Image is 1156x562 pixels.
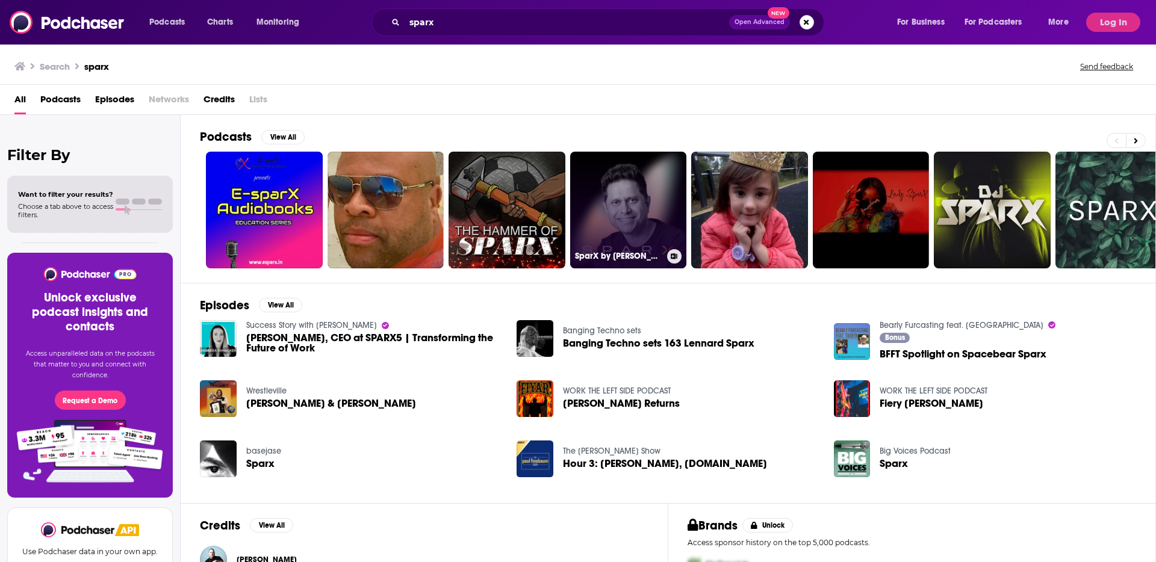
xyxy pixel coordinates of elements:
a: Hour 3: Adam Sparx, KnoxNews.com [563,459,767,469]
button: open menu [957,13,1040,32]
a: All [14,90,26,114]
img: Banging Techno sets 163 Lennard Sparx [517,320,553,357]
button: Send feedback [1077,61,1137,72]
button: Log In [1086,13,1140,32]
img: Fiery Aidan Sparx [834,380,871,417]
a: Episodes [95,90,134,114]
img: Hour 3: Adam Sparx, KnoxNews.com [517,440,553,477]
img: Aidan Sparx Returns [517,380,553,417]
a: Sparx [246,459,275,469]
a: The Paul Finebaum Show [563,446,660,456]
a: Credits [204,90,235,114]
p: Access unparalleled data on the podcasts that matter to you and connect with confidence. [22,348,158,381]
a: CreditsView All [200,518,293,533]
a: basejase [246,446,281,456]
span: New [768,7,789,19]
a: Fiery Aidan Sparx [880,398,983,409]
p: Access sponsor history on the top 5,000 podcasts. [688,538,1136,547]
h3: SparX by [PERSON_NAME] [575,251,662,261]
h3: sparx [84,61,109,72]
img: Podchaser - Follow, Share and Rate Podcasts [10,11,125,34]
span: Bonus [885,334,905,341]
img: Sparx [200,440,237,477]
img: Sparx [834,440,871,477]
h2: Brands [688,518,738,533]
span: Fiery [PERSON_NAME] [880,398,983,409]
img: BFFT Spotlight on Spacebear Sparx [834,323,871,360]
span: Networks [149,90,189,114]
h3: Unlock exclusive podcast insights and contacts [22,291,158,334]
span: [PERSON_NAME] & [PERSON_NAME] [246,398,416,409]
button: View All [261,130,305,144]
img: Sami Sparx & Fulton King [200,380,237,417]
span: Open Advanced [735,19,785,25]
a: Big Voices Podcast [880,446,951,456]
h2: Podcasts [200,129,252,144]
button: Unlock [742,518,794,533]
span: [PERSON_NAME] Returns [563,398,680,409]
button: View All [250,518,293,533]
a: Andreea Vanacker, CEO at SPARX5 | Transforming the Future of Work [246,333,503,353]
span: More [1048,14,1069,31]
a: Charts [199,13,240,32]
a: Bearly Furcasting feat. Taebyn [880,320,1043,330]
span: Hour 3: [PERSON_NAME], [DOMAIN_NAME] [563,459,767,469]
a: BFFT Spotlight on Spacebear Sparx [880,349,1046,359]
a: Sami Sparx & Fulton King [246,398,416,409]
img: Podchaser API banner [115,524,139,536]
button: open menu [248,13,315,32]
a: WORK THE LEFT SIDE PODCAST [880,386,987,396]
button: open menu [1040,13,1084,32]
button: Open AdvancedNew [729,15,790,29]
a: PodcastsView All [200,129,305,144]
span: Charts [207,14,233,31]
a: Sparx [880,459,908,469]
h3: Search [40,61,70,72]
p: Use Podchaser data in your own app. [22,547,158,556]
img: Podchaser - Follow, Share and Rate Podcasts [41,522,116,537]
h2: Episodes [200,298,249,313]
img: Pro Features [13,419,167,483]
span: [PERSON_NAME], CEO at SPARX5 | Transforming the Future of Work [246,333,503,353]
img: Andreea Vanacker, CEO at SPARX5 | Transforming the Future of Work [200,320,237,357]
a: Banging Techno sets 163 Lennard Sparx [563,338,754,348]
img: Podchaser - Follow, Share and Rate Podcasts [43,267,137,281]
a: Wrestleville [246,386,287,396]
button: open menu [889,13,960,32]
h2: Credits [200,518,240,533]
a: EpisodesView All [200,298,302,313]
a: Podcasts [40,90,81,114]
input: Search podcasts, credits, & more... [405,13,729,32]
span: Choose a tab above to access filters. [18,202,113,219]
a: WORK THE LEFT SIDE PODCAST [563,386,671,396]
button: View All [259,298,302,312]
span: Lists [249,90,267,114]
span: Podcasts [149,14,185,31]
a: Success Story with Scott D. Clary [246,320,377,330]
a: Aidan Sparx Returns [563,398,680,409]
span: Want to filter your results? [18,190,113,199]
div: Search podcasts, credits, & more... [383,8,836,36]
span: For Business [897,14,945,31]
button: Request a Demo [55,391,126,410]
a: Banging Techno sets [563,326,641,336]
a: SparX by [PERSON_NAME] [570,152,687,268]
